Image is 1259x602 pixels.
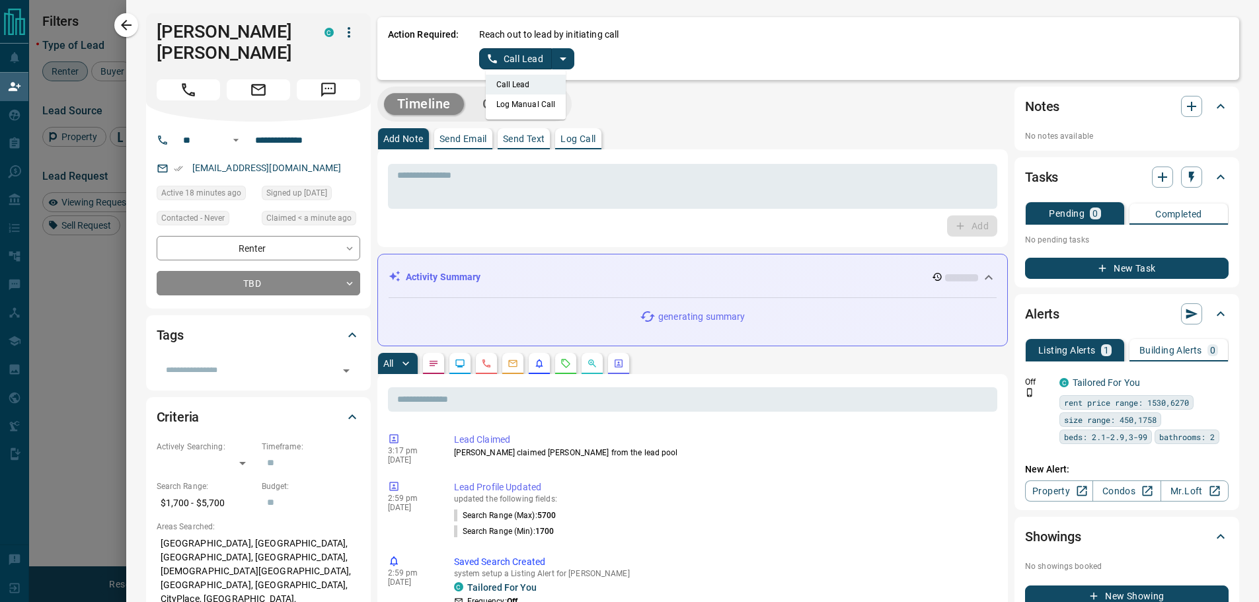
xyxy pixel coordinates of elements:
span: 5700 [537,511,556,520]
a: Condos [1092,480,1161,502]
div: condos.ca [454,582,463,591]
p: Send Email [439,134,487,143]
div: Criteria [157,401,360,433]
div: condos.ca [1059,378,1069,387]
div: Tags [157,319,360,351]
button: Campaigns [469,93,565,115]
li: Call Lead [486,75,566,94]
div: split button [479,48,575,69]
h2: Alerts [1025,303,1059,324]
span: Active 18 minutes ago [161,186,241,200]
svg: Emails [508,358,518,369]
h1: [PERSON_NAME] [PERSON_NAME] [157,21,305,63]
h2: Criteria [157,406,200,428]
p: Actively Searching: [157,441,255,453]
p: Listing Alerts [1038,346,1096,355]
p: Action Required: [388,28,459,69]
div: Sat Aug 16 2025 [262,211,360,229]
p: Budget: [262,480,360,492]
p: Areas Searched: [157,521,360,533]
a: Mr.Loft [1161,480,1229,502]
p: [DATE] [388,578,434,587]
svg: Push Notification Only [1025,388,1034,397]
div: Renter [157,236,360,260]
span: Contacted - Never [161,211,225,225]
p: generating summary [658,310,745,324]
div: TBD [157,271,360,295]
button: Open [228,132,244,148]
p: Lead Profile Updated [454,480,993,494]
p: Log Call [560,134,595,143]
p: Timeframe: [262,441,360,453]
p: Off [1025,376,1051,388]
p: Pending [1049,209,1085,218]
div: Showings [1025,521,1229,552]
a: Property [1025,480,1093,502]
svg: Calls [481,358,492,369]
p: 1 [1104,346,1109,355]
span: Signed up [DATE] [266,186,327,200]
p: No notes available [1025,130,1229,142]
p: 2:59 pm [388,494,434,503]
span: Message [297,79,360,100]
div: Sat Aug 09 2025 [262,186,360,204]
button: New Task [1025,258,1229,279]
p: No pending tasks [1025,230,1229,250]
a: Tailored For You [467,582,537,593]
p: Send Text [503,134,545,143]
h2: Showings [1025,526,1081,547]
svg: Agent Actions [613,358,624,369]
span: Claimed < a minute ago [266,211,352,225]
span: bathrooms: 2 [1159,430,1215,443]
span: Call [157,79,220,100]
div: Activity Summary [389,265,997,289]
div: Tasks [1025,161,1229,193]
span: rent price range: 1530,6270 [1064,396,1189,409]
p: 3:17 pm [388,446,434,455]
p: Search Range (Max) : [454,509,556,521]
svg: Notes [428,358,439,369]
svg: Listing Alerts [534,358,545,369]
div: Alerts [1025,298,1229,330]
p: updated the following fields: [454,494,993,504]
p: Activity Summary [406,270,481,284]
span: beds: 2.1-2.9,3-99 [1064,430,1147,443]
p: No showings booked [1025,560,1229,572]
div: condos.ca [324,28,334,37]
p: [PERSON_NAME] claimed [PERSON_NAME] from the lead pool [454,447,993,459]
p: Search Range (Min) : [454,525,554,537]
a: Tailored For You [1073,377,1140,388]
p: system setup a Listing Alert for [PERSON_NAME] [454,569,993,578]
span: size range: 450,1758 [1064,413,1157,426]
span: Email [227,79,290,100]
p: Reach out to lead by initiating call [479,28,619,42]
p: Building Alerts [1139,346,1202,355]
p: Completed [1155,209,1202,219]
div: Sat Aug 16 2025 [157,186,255,204]
h2: Tasks [1025,167,1058,188]
svg: Requests [560,358,571,369]
button: Timeline [384,93,465,115]
p: New Alert: [1025,463,1229,476]
li: Log Manual Call [486,94,566,114]
p: 2:59 pm [388,568,434,578]
p: All [383,359,394,368]
p: Search Range: [157,480,255,492]
p: 0 [1210,346,1215,355]
button: Call Lead [479,48,553,69]
a: [EMAIL_ADDRESS][DOMAIN_NAME] [192,163,342,173]
h2: Tags [157,324,184,346]
p: [DATE] [388,503,434,512]
svg: Email Verified [174,164,183,173]
h2: Notes [1025,96,1059,117]
button: Open [337,361,356,380]
p: 0 [1092,209,1098,218]
span: 1700 [535,527,554,536]
p: $1,700 - $5,700 [157,492,255,514]
p: Lead Claimed [454,433,993,447]
svg: Lead Browsing Activity [455,358,465,369]
p: Saved Search Created [454,555,993,569]
svg: Opportunities [587,358,597,369]
p: Add Note [383,134,424,143]
div: Notes [1025,91,1229,122]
